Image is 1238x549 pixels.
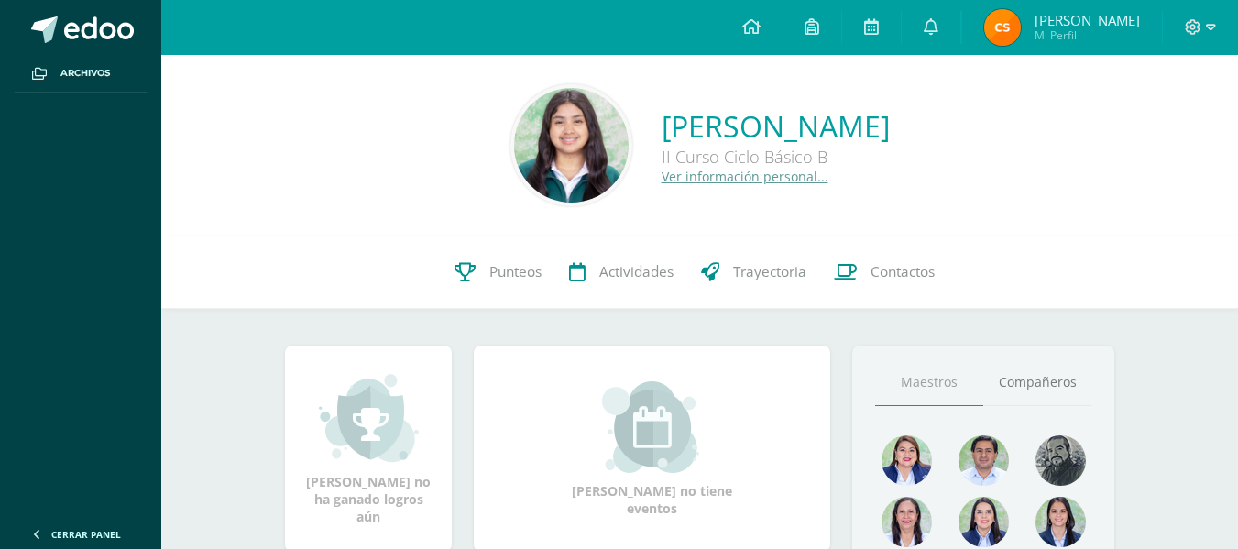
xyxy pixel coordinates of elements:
img: 08014d546cfed9ae2907a2a7fd9633bd.png [514,88,629,203]
img: achievement_small.png [319,372,419,464]
img: 135afc2e3c36cc19cf7f4a6ffd4441d1.png [882,435,932,486]
a: Compañeros [983,359,1091,406]
span: Contactos [871,262,935,281]
div: [PERSON_NAME] no ha ganado logros aún [303,372,433,525]
img: 421193c219fb0d09e137c3cdd2ddbd05.png [959,497,1009,547]
a: Maestros [875,359,983,406]
div: II Curso Ciclo Básico B [662,146,890,168]
span: Punteos [489,262,542,281]
a: [PERSON_NAME] [662,106,890,146]
a: Punteos [441,236,555,309]
a: Trayectoria [687,236,820,309]
img: 78f4197572b4db04b380d46154379998.png [882,497,932,547]
img: event_small.png [602,381,702,473]
div: [PERSON_NAME] no tiene eventos [561,381,744,517]
span: Archivos [60,66,110,81]
a: Ver información personal... [662,168,828,185]
a: Archivos [15,55,147,93]
a: Contactos [820,236,948,309]
span: Mi Perfil [1035,27,1140,43]
span: Cerrar panel [51,528,121,541]
span: [PERSON_NAME] [1035,11,1140,29]
span: Trayectoria [733,262,806,281]
img: 236f60812479887bd343fffca26c79af.png [984,9,1021,46]
img: 1e7bfa517bf798cc96a9d855bf172288.png [959,435,1009,486]
img: d4e0c534ae446c0d00535d3bb96704e9.png [1035,497,1086,547]
a: Actividades [555,236,687,309]
img: 4179e05c207095638826b52d0d6e7b97.png [1035,435,1086,486]
span: Actividades [599,262,674,281]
